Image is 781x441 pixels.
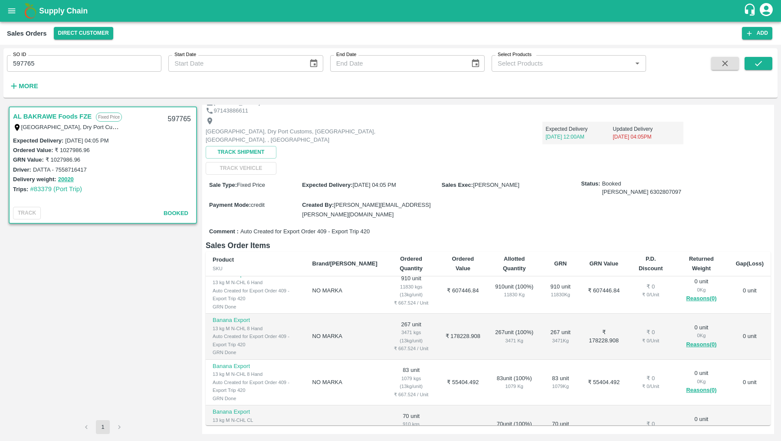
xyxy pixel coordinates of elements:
[213,316,299,325] p: Banana Export
[213,332,299,348] div: Auto Created for Export Order 409 - Export Trip 420
[96,113,122,122] p: Fixed Price
[384,314,438,360] td: 267 unit
[634,375,667,383] div: ₹ 0
[546,125,613,133] p: Expected Delivery
[495,337,534,345] div: 3471 Kg
[681,324,722,350] div: 0 unit
[467,55,484,72] button: Choose date
[213,408,299,416] p: Banana Export
[391,328,431,345] div: 3471 kgs (13kg/unit)
[22,2,39,20] img: logo
[30,186,82,192] a: #83379 (Port Trip)
[13,176,56,182] label: Delivery weight:
[13,156,44,163] label: GRN Value:
[353,182,396,188] span: [DATE] 04:05 PM
[206,239,771,252] h6: Sales Order Items
[13,186,28,192] label: Trips:
[312,260,377,267] b: Brand/[PERSON_NAME]
[438,360,488,406] td: ₹ 55404.492
[632,58,643,69] button: Open
[452,255,474,272] b: Ordered Value
[729,268,771,314] td: 0 unit
[438,268,488,314] td: ₹ 607446.84
[55,147,89,153] label: ₹ 1027986.96
[681,385,722,395] button: Reasons(0)
[213,395,299,402] div: GRN Done
[213,348,299,356] div: GRN Done
[639,255,663,272] b: P.D. Discount
[495,420,534,436] div: 70 unit ( 100 %)
[634,328,667,337] div: ₹ 0
[495,283,534,299] div: 910 unit ( 100 %)
[494,58,629,69] input: Select Products
[13,166,31,173] label: Driver:
[681,423,722,431] div: 0 Kg
[602,180,681,196] span: Booked
[438,314,488,360] td: ₹ 178228.908
[495,291,534,298] div: 11830 Kg
[46,156,80,163] label: ₹ 1027986.96
[613,133,680,141] p: [DATE] 04:05PM
[206,128,401,144] p: [GEOGRAPHIC_DATA], Dry Port Customs, [GEOGRAPHIC_DATA], [GEOGRAPHIC_DATA], , [GEOGRAPHIC_DATA]
[634,382,667,390] div: ₹ 0 / Unit
[2,1,22,21] button: open drawer
[330,55,464,72] input: End Date
[209,202,251,208] label: Payment Mode :
[580,268,627,314] td: ₹ 607446.84
[13,147,53,153] label: Ordered Value:
[174,51,196,58] label: Start Date
[602,188,681,196] div: [PERSON_NAME] 6302807097
[580,360,627,406] td: ₹ 55404.492
[581,180,600,188] label: Status:
[54,27,113,40] button: Select DC
[548,382,573,390] div: 1079 Kg
[213,303,299,311] div: GRN Done
[336,51,356,58] label: End Date
[305,268,384,314] td: NO MARKA
[634,337,667,345] div: ₹ 0 / Unit
[213,279,299,286] div: 13 kg M N-CHL 6 Hand
[634,291,667,298] div: ₹ 0 / Unit
[19,83,38,90] strong: More
[384,360,438,406] td: 83 unit
[213,378,299,395] div: Auto Created for Export Order 409 - Export Trip 420
[237,182,265,188] span: Fixed Price
[729,360,771,406] td: 0 unit
[206,146,276,159] button: Track Shipment
[13,51,26,58] label: SO ID
[305,314,384,360] td: NO MARKA
[729,314,771,360] td: 0 unit
[302,202,334,208] label: Created By :
[213,265,299,272] div: SKU
[391,345,431,352] div: ₹ 667.524 / Unit
[391,299,431,307] div: ₹ 667.524 / Unit
[689,255,714,272] b: Returned Weight
[736,260,764,267] b: Gap(Loss)
[305,55,322,72] button: Choose date
[681,378,722,385] div: 0 Kg
[548,420,573,436] div: 70 unit
[503,255,526,272] b: Allotted Quantity
[58,175,74,185] button: 20020
[164,210,188,216] span: Booked
[7,28,47,39] div: Sales Orders
[442,182,473,188] label: Sales Exec :
[548,291,573,298] div: 11830 Kg
[634,420,667,428] div: ₹ 0
[7,79,40,93] button: More
[548,328,573,345] div: 267 unit
[743,3,758,19] div: customer-support
[391,391,431,398] div: ₹ 667.524 / Unit
[681,286,722,294] div: 0 Kg
[580,314,627,360] td: ₹ 178228.908
[495,375,534,391] div: 83 unit ( 100 %)
[13,111,92,122] a: AL BAKRAWE Foods FZE
[213,424,299,440] div: Auto Created for Export Order 409 - Export Trip 420
[7,55,161,72] input: Enter SO ID
[554,260,567,267] b: GRN
[251,202,265,208] span: credit
[548,337,573,345] div: 3471 Kg
[498,51,532,58] label: Select Products
[589,260,618,267] b: GRN Value
[213,256,234,263] b: Product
